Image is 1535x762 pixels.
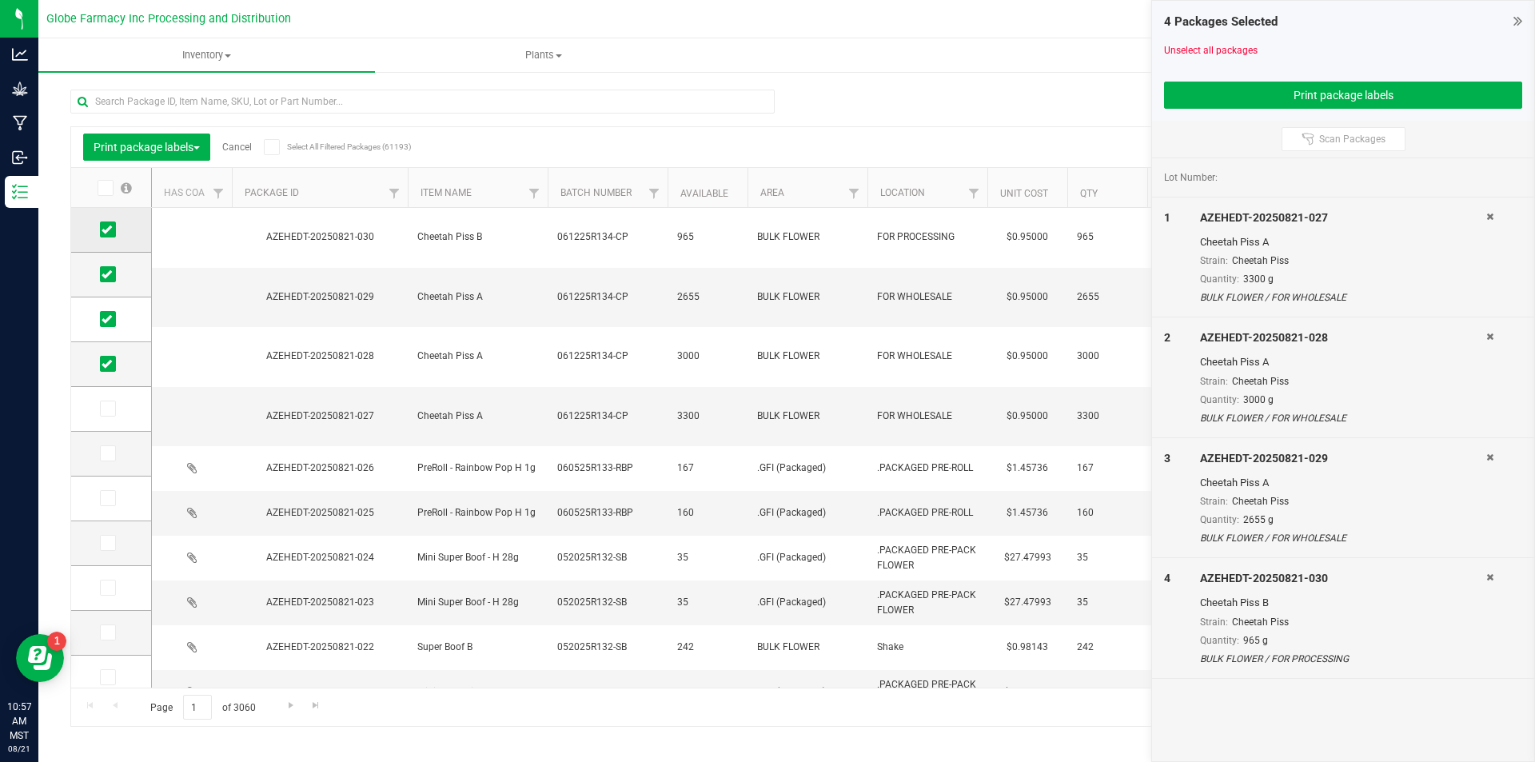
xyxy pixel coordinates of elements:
span: Strain: [1200,255,1228,266]
iframe: Resource center unread badge [47,632,66,651]
span: .PACKAGED PRE-PACK FLOWER [877,543,978,573]
span: 242 [1077,640,1138,655]
span: Print package labels [94,141,200,154]
div: BULK FLOWER / FOR PROCESSING [1200,652,1486,666]
span: 35 [1077,595,1138,610]
div: Cheetah Piss A [1200,234,1486,250]
span: Strain: [1200,616,1228,628]
span: BULK FLOWER [757,409,858,424]
span: BULK FLOWER [757,349,858,364]
span: Lot Number: [1164,170,1218,185]
div: AZEHEDT-20250821-025 [229,505,410,521]
div: BULK FLOWER / FOR WHOLESALE [1200,290,1486,305]
span: 2655 [677,289,738,305]
span: .GFI (Packaged) [757,461,858,476]
a: Item Name [421,187,472,198]
span: Quantity: [1200,635,1239,646]
span: 061225R134-CP [557,349,658,364]
span: Quantity: [1200,514,1239,525]
div: AZEHEDT-20250821-029 [229,289,410,305]
span: 061225R134-CP [557,289,658,305]
span: Mini Super Boof - H 28g [417,595,538,610]
span: 35 [677,550,738,565]
a: Unit Cost [1000,188,1048,199]
inline-svg: Analytics [12,46,28,62]
span: .PACKAGED PRE-PACK FLOWER [877,588,978,618]
div: BULK FLOWER / FOR WHOLESALE [1200,531,1486,545]
span: BULK FLOWER [757,640,858,655]
a: Inventory [38,38,375,72]
a: Qty [1080,188,1098,199]
span: Mini Super Boof - H 28g [417,550,538,565]
div: AZEHEDT-20250821-023 [229,595,410,610]
td: $0.98143 [987,625,1067,670]
a: Package ID [245,187,299,198]
span: Select all records on this page [121,182,132,193]
span: .PACKAGED PRE-PACK FLOWER [877,677,978,708]
span: BULK FLOWER [757,229,858,245]
span: Quantity: [1200,273,1239,285]
a: Area [760,187,784,198]
span: Strain: [1200,376,1228,387]
span: .PACKAGED PRE-ROLL [877,505,978,521]
inline-svg: Inbound [12,150,28,166]
div: AZEHEDT-20250821-022 [229,640,410,655]
a: Cancel [222,142,252,153]
span: Plants [376,48,711,62]
span: Cheetah Piss [1232,376,1289,387]
span: Quantity: [1200,394,1239,405]
td: $0.95000 [987,268,1067,328]
td: $1.45736 [987,491,1067,536]
span: 3 [1164,452,1170,465]
div: AZEHEDT-20250821-027 [1200,209,1486,226]
span: 052025R132-SB [557,550,658,565]
span: .GFI (Packaged) [757,550,858,565]
span: Scan Packages [1319,133,1385,146]
span: 35 [1077,550,1138,565]
span: PreRoll - Rainbow Pop H 1g [417,461,538,476]
div: AZEHEDT-20250821-029 [1200,450,1486,467]
a: Available [680,188,728,199]
p: 08/21 [7,743,31,755]
div: AZEHEDT-20250821-030 [229,229,410,245]
span: 2655 [1077,289,1138,305]
td: $1.45736 [987,446,1067,491]
span: Cheetah Piss [1232,255,1289,266]
span: 35 [677,595,738,610]
input: Search Package ID, Item Name, SKU, Lot or Part Number... [70,90,775,114]
span: 2655 g [1243,514,1274,525]
div: AZEHEDT-20250821-030 [1200,570,1486,587]
a: Go to the next page [279,695,302,716]
p: 10:57 AM MST [7,700,31,743]
span: FOR WHOLESALE [877,289,978,305]
span: Mini Gush Mints - H 28g [417,684,538,700]
span: 052025R132-SB [557,595,658,610]
button: Scan Packages [1282,127,1405,151]
td: $26.95481 [987,670,1067,715]
th: Has COA [152,168,232,208]
a: Filter [381,180,408,207]
span: Cheetah Piss [1232,616,1289,628]
a: Filter [641,180,668,207]
span: .GFI (Packaged) [757,505,858,521]
div: Cheetah Piss A [1200,354,1486,370]
div: BULK FLOWER / FOR WHOLESALE [1200,411,1486,425]
button: Print package labels [1164,82,1522,109]
span: FOR PROCESSING [877,229,978,245]
span: 060525R133-RBP [557,505,658,521]
a: Filter [205,180,232,207]
span: Cheetah Piss [1232,496,1289,507]
span: Shake [877,640,978,655]
span: FOR WHOLESALE [877,409,978,424]
span: 3000 [1077,349,1138,364]
iframe: Resource center [16,634,64,682]
span: .PACKAGED PRE-ROLL [877,461,978,476]
span: Strain: [1200,496,1228,507]
div: AZEHEDT-20250821-024 [229,550,410,565]
span: 160 [677,505,738,521]
span: 73 [1077,684,1138,700]
inline-svg: Inventory [12,184,28,200]
div: AZEHEDT-20250821-026 [229,461,410,476]
span: 061225R134-CP [557,229,658,245]
span: 167 [677,461,738,476]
